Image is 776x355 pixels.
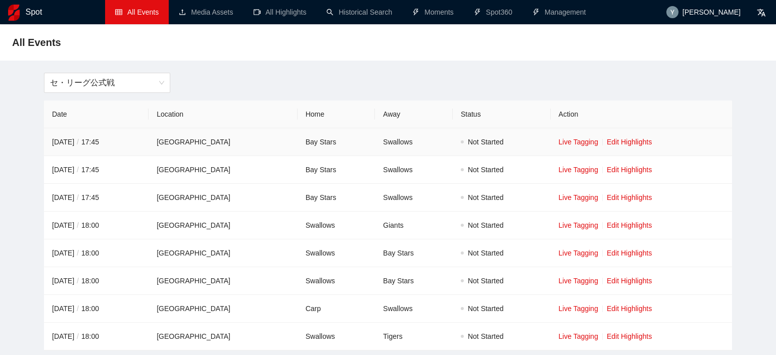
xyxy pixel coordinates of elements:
[666,6,678,18] img: avatar
[412,8,454,16] a: thunderboltMoments
[559,138,598,146] a: Live Tagging
[532,8,586,16] a: thunderboltManagement
[149,267,298,295] td: [GEOGRAPHIC_DATA]
[149,156,298,184] td: [GEOGRAPHIC_DATA]
[44,239,149,267] td: [DATE] 18:00
[559,332,598,340] a: Live Tagging
[375,128,453,156] td: Swallows
[149,295,298,323] td: [GEOGRAPHIC_DATA]
[375,212,453,239] td: Giants
[149,323,298,350] td: [GEOGRAPHIC_DATA]
[607,221,652,229] a: Edit Highlights
[375,295,453,323] td: Swallows
[607,138,652,146] a: Edit Highlights
[468,332,504,340] span: Not Started
[298,100,375,128] th: Home
[468,193,504,201] span: Not Started
[298,239,375,267] td: Swallows
[468,277,504,285] span: Not Started
[115,9,122,16] span: table
[468,221,504,229] span: Not Started
[468,138,504,146] span: Not Started
[74,166,81,174] span: /
[12,34,61,50] span: All Events
[74,138,81,146] span: /
[468,166,504,174] span: Not Started
[179,8,233,16] a: uploadMedia Assets
[44,323,149,350] td: [DATE] 18:00
[607,166,652,174] a: Edit Highlights
[298,128,375,156] td: Bay Stars
[474,8,512,16] a: thunderboltSpot360
[298,323,375,350] td: Swallows
[44,212,149,239] td: [DATE] 18:00
[607,277,652,285] a: Edit Highlights
[298,212,375,239] td: Swallows
[44,184,149,212] td: [DATE] 17:45
[551,100,732,128] th: Action
[44,267,149,295] td: [DATE] 18:00
[149,184,298,212] td: [GEOGRAPHIC_DATA]
[298,267,375,295] td: Swallows
[375,267,453,295] td: Bay Stars
[298,156,375,184] td: Bay Stars
[50,73,164,92] span: セ・リーグ公式戦
[74,249,81,257] span: /
[298,295,375,323] td: Carp
[559,166,598,174] a: Live Tagging
[468,249,504,257] span: Not Started
[127,8,159,16] span: All Events
[375,156,453,184] td: Swallows
[298,184,375,212] td: Bay Stars
[326,8,392,16] a: searchHistorical Search
[559,305,598,313] a: Live Tagging
[254,8,307,16] a: video-cameraAll Highlights
[44,100,149,128] th: Date
[74,277,81,285] span: /
[74,305,81,313] span: /
[453,100,551,128] th: Status
[607,332,652,340] a: Edit Highlights
[149,128,298,156] td: [GEOGRAPHIC_DATA]
[44,295,149,323] td: [DATE] 18:00
[149,212,298,239] td: [GEOGRAPHIC_DATA]
[74,332,81,340] span: /
[559,193,598,201] a: Live Tagging
[375,100,453,128] th: Away
[375,323,453,350] td: Tigers
[607,193,652,201] a: Edit Highlights
[559,277,598,285] a: Live Tagging
[74,221,81,229] span: /
[468,305,504,313] span: Not Started
[375,239,453,267] td: Bay Stars
[74,193,81,201] span: /
[149,239,298,267] td: [GEOGRAPHIC_DATA]
[607,305,652,313] a: Edit Highlights
[375,184,453,212] td: Swallows
[559,249,598,257] a: Live Tagging
[149,100,298,128] th: Location
[559,221,598,229] a: Live Tagging
[44,156,149,184] td: [DATE] 17:45
[44,128,149,156] td: [DATE] 17:45
[8,5,20,21] img: logo
[607,249,652,257] a: Edit Highlights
